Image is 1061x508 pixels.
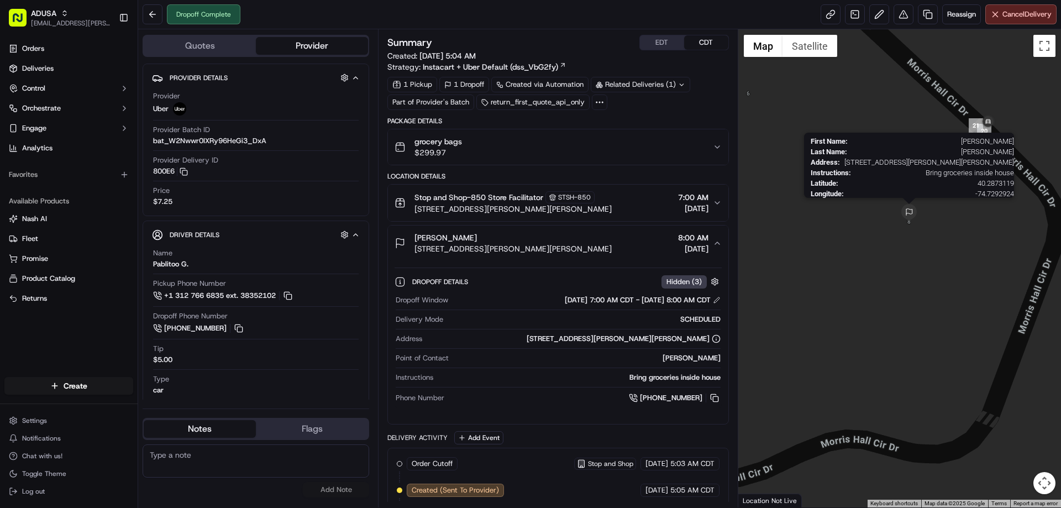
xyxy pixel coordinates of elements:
div: Available Products [4,192,133,210]
div: Pablitoo G. [153,259,188,269]
span: Bring groceries inside house [855,169,1014,177]
span: Hidden ( 3 ) [666,277,702,287]
button: Provider Details [152,69,360,87]
button: Log out [4,484,133,499]
button: Chat with us! [4,448,133,464]
span: grocery bags [414,136,462,147]
span: First Name : [811,137,848,145]
button: CDT [684,35,728,50]
span: Instacart + Uber Default (dss_VbG2fy) [423,61,558,72]
div: [PERSON_NAME] [453,353,720,363]
span: [DATE] 5:04 AM [419,51,476,61]
input: Got a question? Start typing here... [29,71,199,83]
div: Location Details [387,172,728,181]
button: Start new chat [188,109,201,122]
a: Analytics [4,139,133,157]
span: Stop and Shop [588,459,633,468]
div: car [153,385,164,395]
div: [PERSON_NAME][STREET_ADDRESS][PERSON_NAME][PERSON_NAME]8:00 AM[DATE] [388,261,728,424]
span: Log out [22,487,45,496]
span: Map data ©2025 Google [925,500,985,506]
span: Notifications [22,434,61,443]
span: Type [153,374,169,384]
a: Report a map error [1013,500,1058,506]
span: Analytics [22,143,52,153]
a: Open this area in Google Maps (opens a new window) [741,493,778,507]
span: Longitude : [811,190,844,198]
button: ADUSA [31,8,56,19]
span: 5:03 AM CDT [670,459,715,469]
button: EDT [640,35,684,50]
div: 21 [969,118,983,133]
span: [DATE] [645,459,668,469]
span: Control [22,83,45,93]
span: Nash AI [22,214,47,224]
span: [DATE] [645,485,668,495]
span: [PERSON_NAME] [414,232,477,243]
button: Show street map [744,35,782,57]
span: [STREET_ADDRESS][PERSON_NAME][PERSON_NAME] [414,243,612,254]
button: Hidden (3) [661,275,722,289]
span: Instructions : [811,169,851,177]
span: Last Name : [811,148,847,156]
span: Provider Delivery ID [153,155,218,165]
button: Product Catalog [4,270,133,287]
p: Welcome 👋 [11,44,201,62]
div: Strategy: [387,61,566,72]
span: Order Cutoff [412,459,453,469]
button: Map camera controls [1033,472,1055,494]
span: -74.7292924 [848,190,1014,198]
span: Toggle Theme [22,469,66,478]
span: Phone Number [396,393,444,403]
button: Show satellite imagery [782,35,837,57]
span: Pylon [110,187,134,196]
span: API Documentation [104,160,177,171]
span: Uber [153,104,169,114]
button: CancelDelivery [985,4,1057,24]
span: 8:00 AM [678,232,708,243]
span: Latitude : [811,179,838,187]
span: Stop and Shop-850 Store Facilitator [414,192,543,203]
a: 📗Knowledge Base [7,156,89,176]
span: Cancel Delivery [1002,9,1052,19]
button: Reassign [942,4,981,24]
a: Deliveries [4,60,133,77]
div: return_first_quote_api_only [476,95,590,110]
span: 40.2873119 [843,179,1014,187]
span: Created (Sent To Provider) [412,485,499,495]
a: +1 312 766 6835 ext. 38352102 [153,290,294,302]
span: STSH-850 [558,193,591,202]
button: Quotes [144,37,256,55]
button: ADUSA[EMAIL_ADDRESS][PERSON_NAME][DOMAIN_NAME] [4,4,114,31]
div: Start new chat [38,106,181,117]
span: +1 312 766 6835 ext. 38352102 [164,291,276,301]
button: Stop and Shop-850 Store FacilitatorSTSH-850[STREET_ADDRESS][PERSON_NAME][PERSON_NAME]7:00 AM[DATE] [388,185,728,221]
span: Promise [22,254,48,264]
span: Address [396,334,422,344]
span: [DATE] [678,203,708,214]
button: grocery bags$299.97 [388,129,728,165]
a: [PHONE_NUMBER] [153,322,245,334]
span: Tip [153,344,164,354]
span: Instructions [396,373,433,383]
span: 5:05 AM CDT [670,485,715,495]
button: Toggle Theme [4,466,133,481]
span: [DATE] [678,243,708,254]
button: Provider [256,37,368,55]
img: profile_uber_ahold_partner.png [173,102,186,116]
span: Pickup Phone Number [153,279,226,289]
span: Provider Details [170,74,228,82]
a: Terms (opens in new tab) [991,500,1007,506]
div: 1 Dropoff [439,77,489,92]
div: Related Deliveries (1) [591,77,690,92]
span: Chat with us! [22,452,62,460]
span: Created: [387,50,476,61]
a: Product Catalog [9,274,129,284]
a: Fleet [9,234,129,244]
button: Create [4,377,133,395]
span: $7.25 [153,197,172,207]
button: Toggle fullscreen view [1033,35,1055,57]
img: Nash [11,11,33,33]
span: [PHONE_NUMBER] [164,323,227,333]
h3: Summary [387,38,432,48]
